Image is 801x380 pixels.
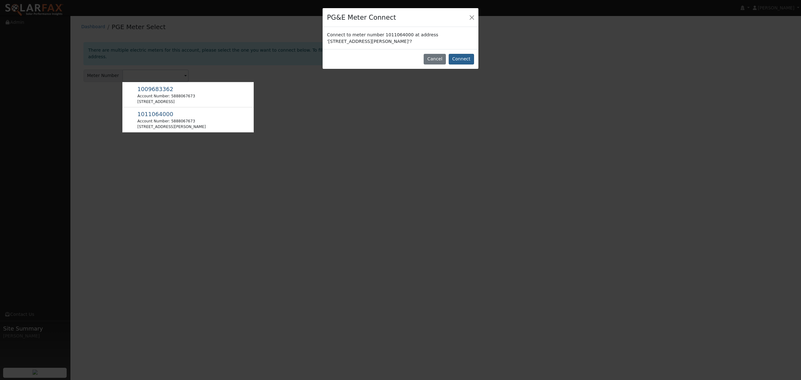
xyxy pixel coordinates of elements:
span: 1009683362 [137,86,173,92]
div: Account Number: 5888067673 [137,118,206,124]
h4: PG&E Meter Connect [327,13,396,23]
div: [STREET_ADDRESS] [137,99,195,105]
span: Usage Point: 8324320719 [137,87,173,92]
div: Account Number: 5888067673 [137,93,195,99]
div: [STREET_ADDRESS][PERSON_NAME] [137,124,206,130]
div: Connect to meter number 1011064000 at address '[STREET_ADDRESS][PERSON_NAME]'? [323,27,478,49]
button: Close [467,13,476,22]
span: 1011064000 [137,111,173,117]
span: Usage Point: 9292450643 [137,112,173,117]
button: Cancel [424,54,446,64]
button: Connect [449,54,474,64]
